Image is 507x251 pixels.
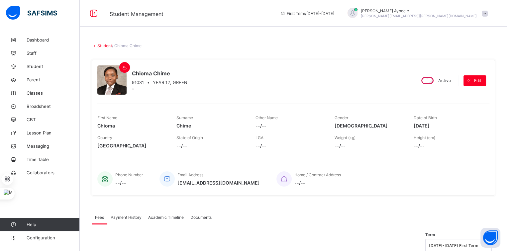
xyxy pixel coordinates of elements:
[112,43,142,48] span: / Chioma Chime
[414,143,483,148] span: --/--
[97,115,117,120] span: First Name
[148,215,184,220] span: Academic Timeline
[27,64,80,69] span: Student
[480,228,500,248] button: Open asap
[335,123,404,128] span: [DEMOGRAPHIC_DATA]
[294,172,341,177] span: Home / Contract Address
[27,222,79,227] span: Help
[414,115,437,120] span: Date of Birth
[95,215,104,220] span: Fees
[255,123,325,128] span: --/--
[6,6,57,20] img: safsims
[361,14,477,18] span: [PERSON_NAME][EMAIL_ADDRESS][PERSON_NAME][DOMAIN_NAME]
[27,104,80,109] span: Broadsheet
[294,180,341,186] span: --/--
[176,115,193,120] span: Surname
[97,135,112,140] span: Country
[27,50,80,56] span: Staff
[474,78,481,83] span: Edit
[27,143,80,149] span: Messaging
[153,80,187,85] span: YEAR 12, GREEN
[438,78,451,83] span: Active
[177,180,260,186] span: [EMAIL_ADDRESS][DOMAIN_NAME]
[341,8,491,19] div: SolomonAyodele
[97,143,166,148] span: [GEOGRAPHIC_DATA]
[111,215,142,220] span: Payment History
[176,143,246,148] span: --/--
[414,135,435,140] span: Height (cm)
[176,135,203,140] span: State of Origin
[335,135,355,140] span: Weight (kg)
[115,180,143,186] span: --/--
[27,235,79,240] span: Configuration
[27,130,80,135] span: Lesson Plan
[115,172,143,177] span: Phone Number
[361,8,477,13] span: [PERSON_NAME] Ayodele
[190,215,212,220] span: Documents
[280,11,334,16] span: session/term information
[132,80,144,85] span: 91031
[97,43,112,48] a: Student
[27,37,80,42] span: Dashboard
[132,80,187,85] div: •
[255,135,263,140] span: LGA
[255,143,325,148] span: --/--
[335,143,404,148] span: --/--
[255,115,278,120] span: Other Name
[27,117,80,122] span: CBT
[97,123,166,128] span: Chioma
[110,11,163,17] span: Student Management
[177,172,203,177] span: Email Address
[335,115,348,120] span: Gender
[27,77,80,82] span: Parent
[27,170,80,175] span: Collaborators
[425,232,435,237] span: Term
[27,157,80,162] span: Time Table
[27,90,80,96] span: Classes
[429,243,479,248] div: [DATE]-[DATE] First Term
[132,70,187,77] span: Chioma Chime
[414,123,483,128] span: [DATE]
[176,123,246,128] span: Chime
